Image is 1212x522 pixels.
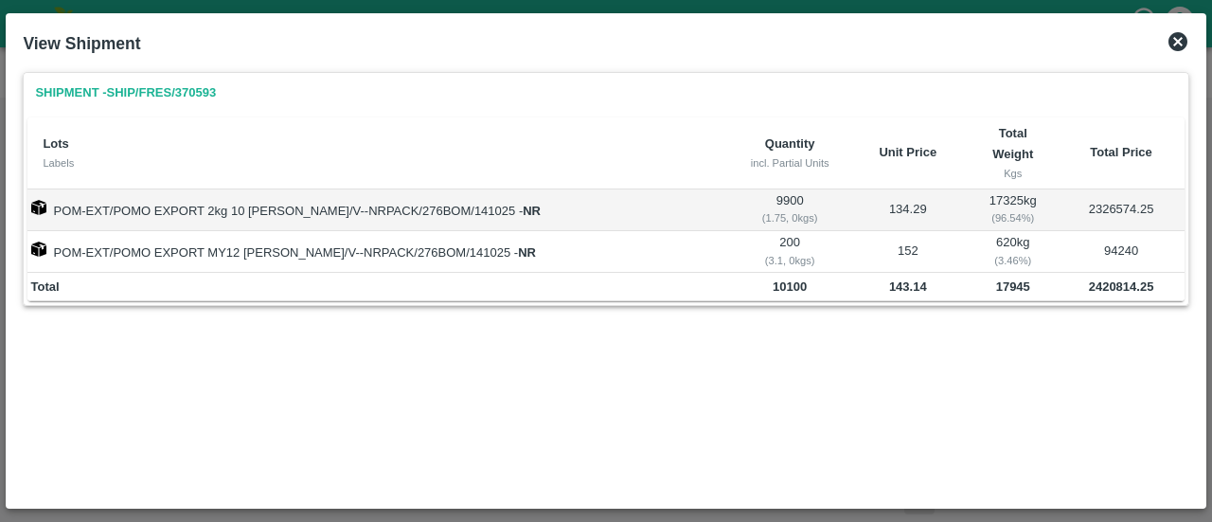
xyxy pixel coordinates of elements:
div: ( 3.1, 0 kgs) [735,252,845,269]
b: Lots [43,136,68,151]
b: 143.14 [889,279,927,294]
td: 152 [848,231,968,273]
td: 17325 kg [968,189,1059,231]
td: POM-EXT/POMO EXPORT 2kg 10 [PERSON_NAME]/V--NRPACK/276BOM/141025 - [27,189,731,231]
td: POM-EXT/POMO EXPORT MY12 [PERSON_NAME]/V--NRPACK/276BOM/141025 - [27,231,731,273]
b: 2420814.25 [1089,279,1154,294]
b: 17945 [996,279,1030,294]
img: box [31,200,46,215]
strong: NR [518,245,536,260]
b: View Shipment [23,34,140,53]
div: ( 96.54 %) [971,209,1055,226]
a: Shipment -SHIP/FRES/370593 [27,77,223,110]
img: box [31,242,46,257]
div: Labels [43,154,716,171]
b: Quantity [765,136,815,151]
b: Total Price [1090,145,1152,159]
td: 200 [732,231,848,273]
td: 9900 [732,189,848,231]
strong: NR [523,204,541,218]
div: ( 1.75, 0 kgs) [735,209,845,226]
b: Unit Price [879,145,936,159]
b: 10100 [773,279,807,294]
td: 94240 [1059,231,1185,273]
div: incl. Partial Units [747,154,833,171]
td: 2326574.25 [1059,189,1185,231]
td: 134.29 [848,189,968,231]
td: 620 kg [968,231,1059,273]
b: Total Weight [992,126,1033,161]
div: ( 3.46 %) [971,252,1055,269]
div: Kgs [983,165,1043,182]
b: Total [31,279,60,294]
